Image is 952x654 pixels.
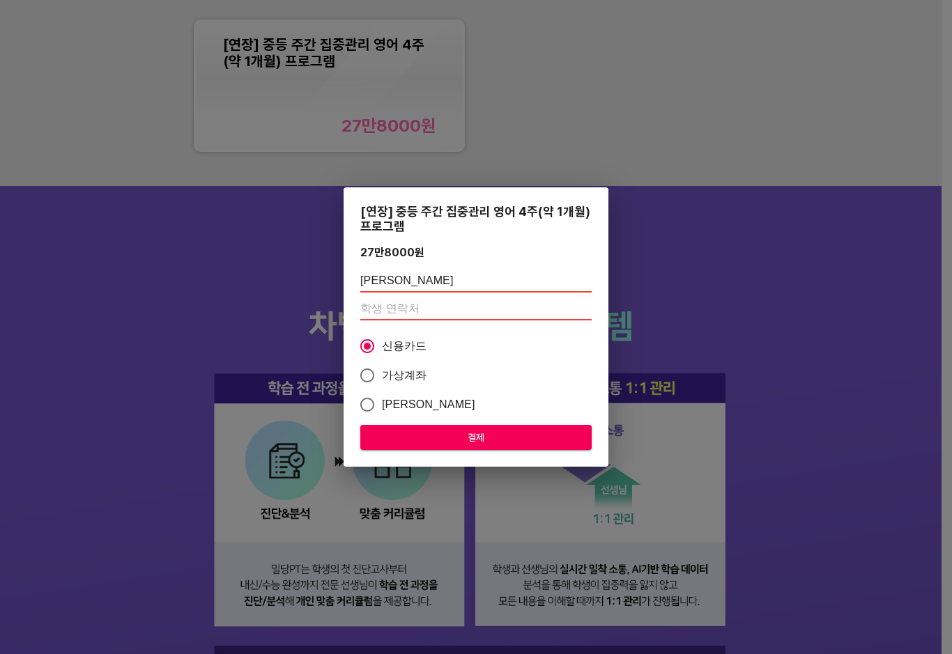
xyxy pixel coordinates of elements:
[382,367,427,384] span: 가상계좌
[360,425,592,451] button: 결제
[360,270,592,293] input: 학생 이름
[382,338,427,355] span: 신용카드
[360,204,592,233] div: [연장] 중등 주간 집중관리 영어 4주(약 1개월) 프로그램
[371,429,581,446] span: 결제
[382,396,475,413] span: [PERSON_NAME]
[360,246,424,259] div: 27만8000 원
[360,298,592,320] input: 학생 연락처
